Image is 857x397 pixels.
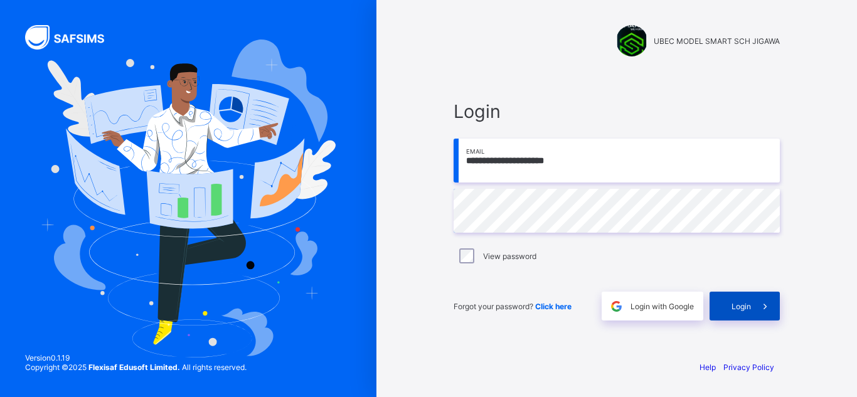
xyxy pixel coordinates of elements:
[732,302,751,311] span: Login
[454,100,780,122] span: Login
[25,363,247,372] span: Copyright © 2025 All rights reserved.
[454,302,572,311] span: Forgot your password?
[25,25,119,50] img: SAFSIMS Logo
[700,363,716,372] a: Help
[25,353,247,363] span: Version 0.1.19
[631,302,694,311] span: Login with Google
[483,251,536,261] label: View password
[654,36,780,46] span: UBEC MODEL SMART SCH JIGAWA
[535,302,572,311] a: Click here
[723,363,774,372] a: Privacy Policy
[41,40,336,357] img: Hero Image
[88,363,180,372] strong: Flexisaf Edusoft Limited.
[609,299,624,314] img: google.396cfc9801f0270233282035f929180a.svg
